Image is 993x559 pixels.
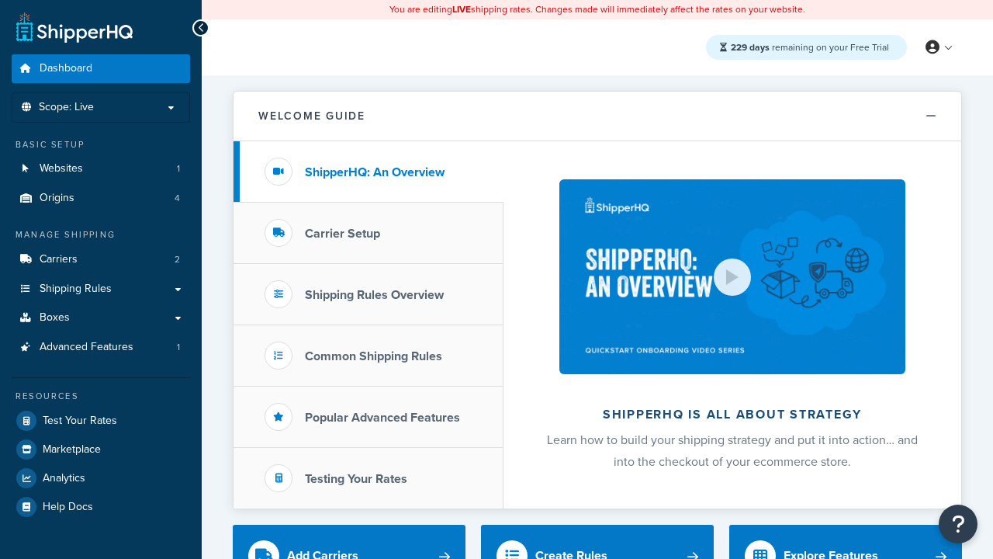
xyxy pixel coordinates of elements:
[175,192,180,205] span: 4
[12,184,190,213] li: Origins
[305,349,442,363] h3: Common Shipping Rules
[12,390,190,403] div: Resources
[12,54,190,83] a: Dashboard
[305,472,407,486] h3: Testing Your Rates
[305,165,445,179] h3: ShipperHQ: An Overview
[39,101,94,114] span: Scope: Live
[12,333,190,362] li: Advanced Features
[175,253,180,266] span: 2
[177,162,180,175] span: 1
[43,501,93,514] span: Help Docs
[258,110,365,122] h2: Welcome Guide
[12,184,190,213] a: Origins4
[305,227,380,241] h3: Carrier Setup
[12,275,190,304] a: Shipping Rules
[12,245,190,274] a: Carriers2
[731,40,889,54] span: remaining on your Free Trial
[40,283,112,296] span: Shipping Rules
[305,288,444,302] h3: Shipping Rules Overview
[40,253,78,266] span: Carriers
[12,155,190,183] li: Websites
[43,415,117,428] span: Test Your Rates
[12,333,190,362] a: Advanced Features1
[12,493,190,521] a: Help Docs
[12,464,190,492] a: Analytics
[731,40,770,54] strong: 229 days
[40,311,70,325] span: Boxes
[40,162,83,175] span: Websites
[12,155,190,183] a: Websites1
[43,443,101,457] span: Marketplace
[177,341,180,354] span: 1
[545,408,920,422] h2: ShipperHQ is all about strategy
[452,2,471,16] b: LIVE
[12,436,190,464] a: Marketplace
[559,179,905,374] img: ShipperHQ is all about strategy
[12,304,190,332] a: Boxes
[40,62,92,75] span: Dashboard
[43,472,85,485] span: Analytics
[40,192,74,205] span: Origins
[12,228,190,241] div: Manage Shipping
[12,138,190,151] div: Basic Setup
[12,245,190,274] li: Carriers
[12,407,190,435] a: Test Your Rates
[234,92,961,141] button: Welcome Guide
[305,411,460,425] h3: Popular Advanced Features
[939,505,977,543] button: Open Resource Center
[547,431,918,470] span: Learn how to build your shipping strategy and put it into action… and into the checkout of your e...
[40,341,133,354] span: Advanced Features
